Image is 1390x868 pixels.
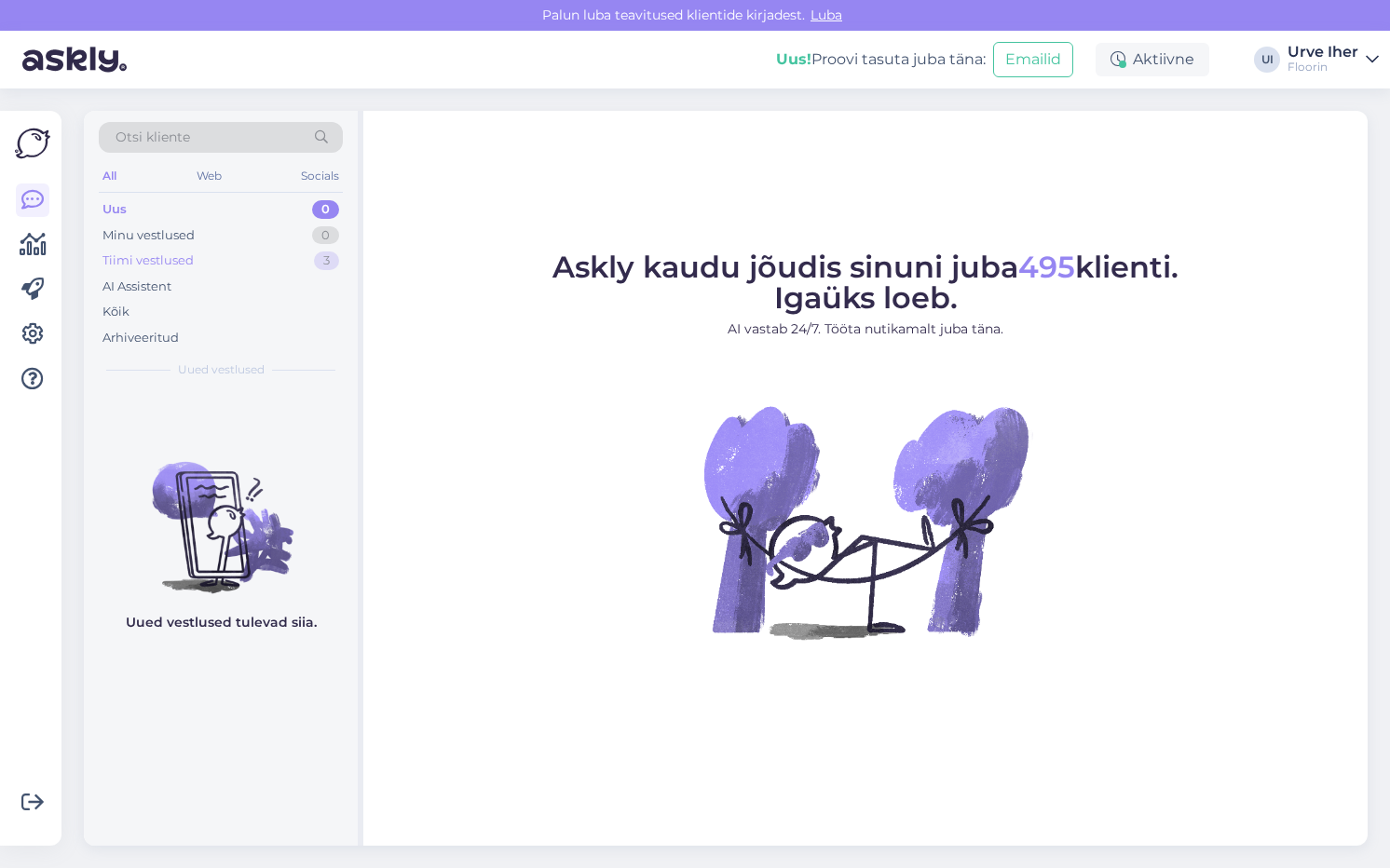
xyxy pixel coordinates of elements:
[1288,45,1379,75] a: Urve IherFloorin
[312,200,339,219] div: 0
[1096,43,1209,76] div: Aktiivne
[102,303,129,321] div: Kõik
[552,249,1179,316] span: Askly kaudu jõudis sinuni juba klienti. Igaüks loeb.
[1288,45,1358,60] div: Urve Iher
[312,226,339,245] div: 0
[776,50,811,68] b: Uus!
[178,361,265,378] span: Uued vestlused
[102,278,171,296] div: AI Assistent
[102,226,195,245] div: Minu vestlused
[102,251,194,270] div: Tiimi vestlused
[15,126,50,161] img: Askly Logo
[126,613,317,632] p: Uued vestlused tulevad siia.
[99,164,120,188] div: All
[805,7,848,23] span: Luba
[314,251,339,270] div: 3
[776,48,986,71] div: Proovi tasuta juba täna:
[84,428,358,596] img: No chats
[102,329,179,347] div: Arhiveeritud
[993,42,1073,77] button: Emailid
[102,200,127,219] div: Uus
[297,164,343,188] div: Socials
[552,319,1179,339] p: AI vastab 24/7. Tööta nutikamalt juba täna.
[698,354,1033,689] img: No Chat active
[193,164,225,188] div: Web
[116,128,190,147] span: Otsi kliente
[1288,60,1358,75] div: Floorin
[1018,249,1075,285] span: 495
[1254,47,1280,73] div: UI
